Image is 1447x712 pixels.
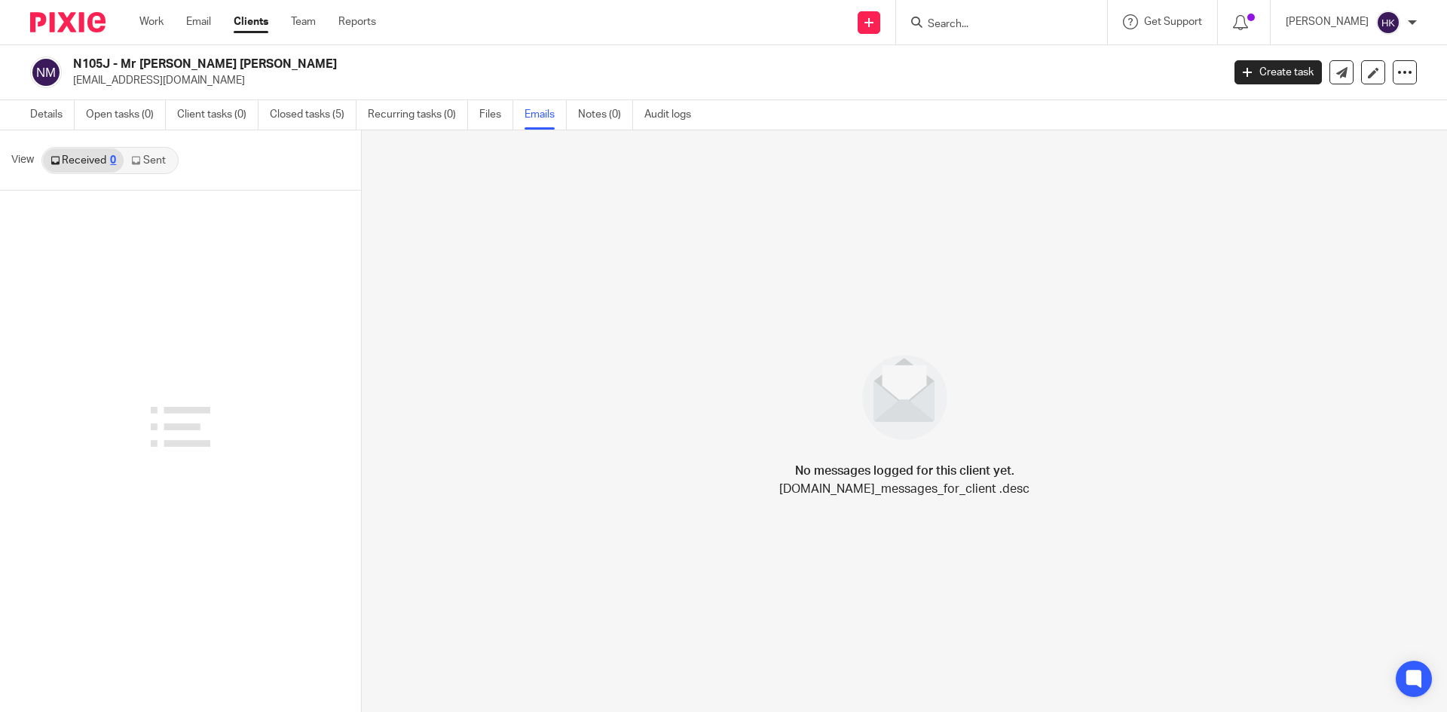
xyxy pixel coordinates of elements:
[30,12,106,32] img: Pixie
[177,100,259,130] a: Client tasks (0)
[926,18,1062,32] input: Search
[30,100,75,130] a: Details
[479,100,513,130] a: Files
[795,462,1014,480] h4: No messages logged for this client yet.
[186,14,211,29] a: Email
[1286,14,1369,29] p: [PERSON_NAME]
[73,57,984,72] h2: N105J - Mr [PERSON_NAME] [PERSON_NAME]
[338,14,376,29] a: Reports
[30,57,62,88] img: svg%3E
[1144,17,1202,27] span: Get Support
[1234,60,1322,84] a: Create task
[644,100,702,130] a: Audit logs
[578,100,633,130] a: Notes (0)
[73,73,1212,88] p: [EMAIL_ADDRESS][DOMAIN_NAME]
[270,100,356,130] a: Closed tasks (5)
[86,100,166,130] a: Open tasks (0)
[11,152,34,168] span: View
[43,148,124,173] a: Received0
[852,345,957,450] img: image
[139,14,164,29] a: Work
[1376,11,1400,35] img: svg%3E
[368,100,468,130] a: Recurring tasks (0)
[110,155,116,166] div: 0
[779,480,1029,498] p: [DOMAIN_NAME]_messages_for_client .desc
[234,14,268,29] a: Clients
[291,14,316,29] a: Team
[525,100,567,130] a: Emails
[124,148,176,173] a: Sent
